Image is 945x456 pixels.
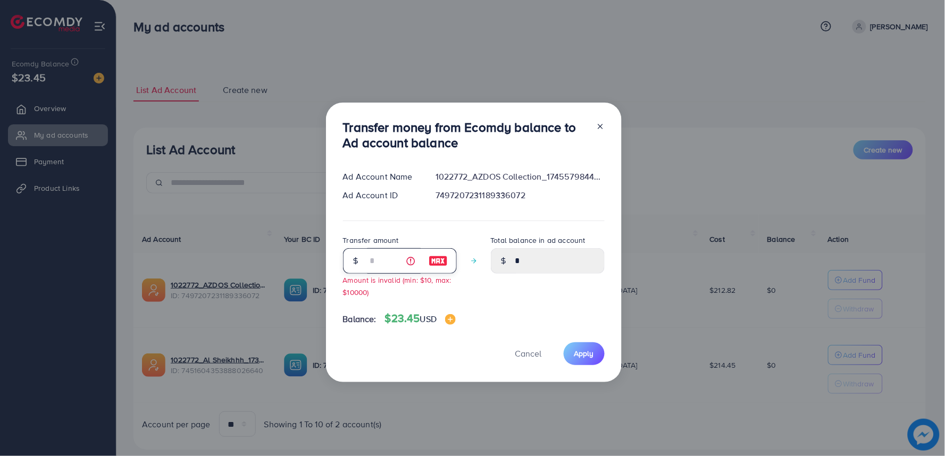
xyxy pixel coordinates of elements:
[385,312,456,325] h4: $23.45
[427,171,613,183] div: 1022772_AZDOS Collection_1745579844679
[574,348,594,359] span: Apply
[343,120,588,150] h3: Transfer money from Ecomdy balance to Ad account balance
[491,235,586,246] label: Total balance in ad account
[515,348,542,359] span: Cancel
[564,342,605,365] button: Apply
[427,189,613,201] div: 7497207231189336072
[445,314,456,325] img: image
[502,342,555,365] button: Cancel
[429,255,448,267] img: image
[343,313,377,325] span: Balance:
[343,235,399,246] label: Transfer amount
[420,313,437,325] span: USD
[334,171,428,183] div: Ad Account Name
[343,275,451,297] small: Amount is invalid (min: $10, max: $10000)
[334,189,428,201] div: Ad Account ID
